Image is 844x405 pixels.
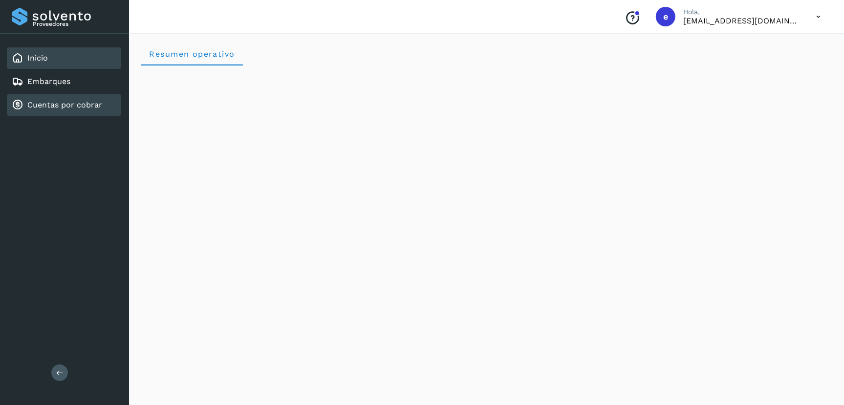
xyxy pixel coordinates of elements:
[7,47,121,69] div: Inicio
[683,8,801,16] p: Hola,
[27,100,102,109] a: Cuentas por cobrar
[27,53,48,63] a: Inicio
[683,16,801,25] p: ebenezer5009@gmail.com
[149,49,235,59] span: Resumen operativo
[33,21,117,27] p: Proveedores
[7,71,121,92] div: Embarques
[7,94,121,116] div: Cuentas por cobrar
[27,77,70,86] a: Embarques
